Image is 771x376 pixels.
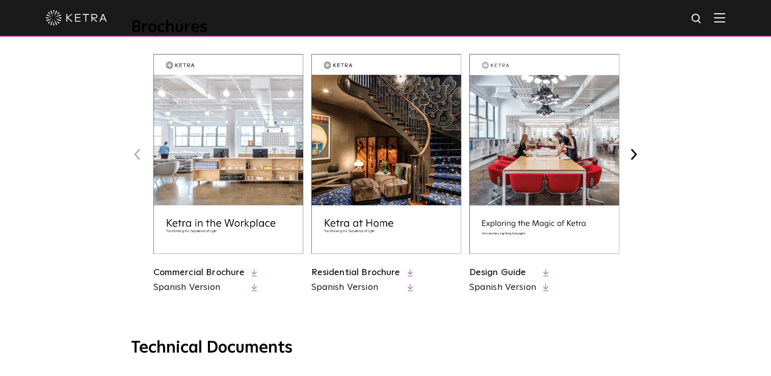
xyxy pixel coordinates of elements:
[690,13,703,25] img: search icon
[153,281,245,294] a: Spanish Version
[714,13,725,22] img: Hamburger%20Nav.svg
[311,281,401,294] a: Spanish Version
[469,54,619,254] img: design_brochure_thumbnail
[153,54,303,254] img: commercial_brochure_thumbnail
[46,10,107,25] img: ketra-logo-2019-white
[311,54,461,254] img: residential_brochure_thumbnail
[469,281,536,294] a: Spanish Version
[311,268,401,277] a: Residential Brochure
[469,268,526,277] a: Design Guide
[131,338,641,358] h3: Technical Documents
[131,148,144,161] button: Previous
[627,148,641,161] button: Next
[153,268,245,277] a: Commercial Brochure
